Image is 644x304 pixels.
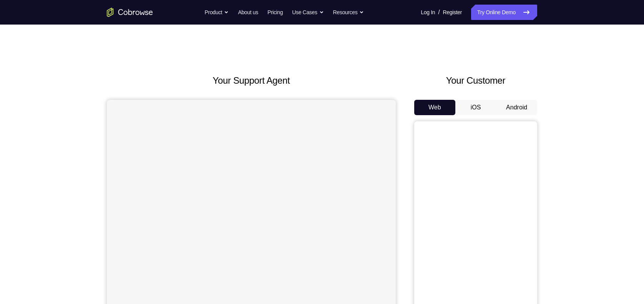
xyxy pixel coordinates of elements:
[238,5,258,20] a: About us
[333,5,364,20] button: Resources
[438,8,440,17] span: /
[471,5,537,20] a: Try Online Demo
[496,100,537,115] button: Android
[267,5,283,20] a: Pricing
[107,8,153,17] a: Go to the home page
[421,5,435,20] a: Log In
[107,74,396,88] h2: Your Support Agent
[414,74,537,88] h2: Your Customer
[205,5,229,20] button: Product
[414,100,455,115] button: Web
[443,5,462,20] a: Register
[455,100,496,115] button: iOS
[292,5,324,20] button: Use Cases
